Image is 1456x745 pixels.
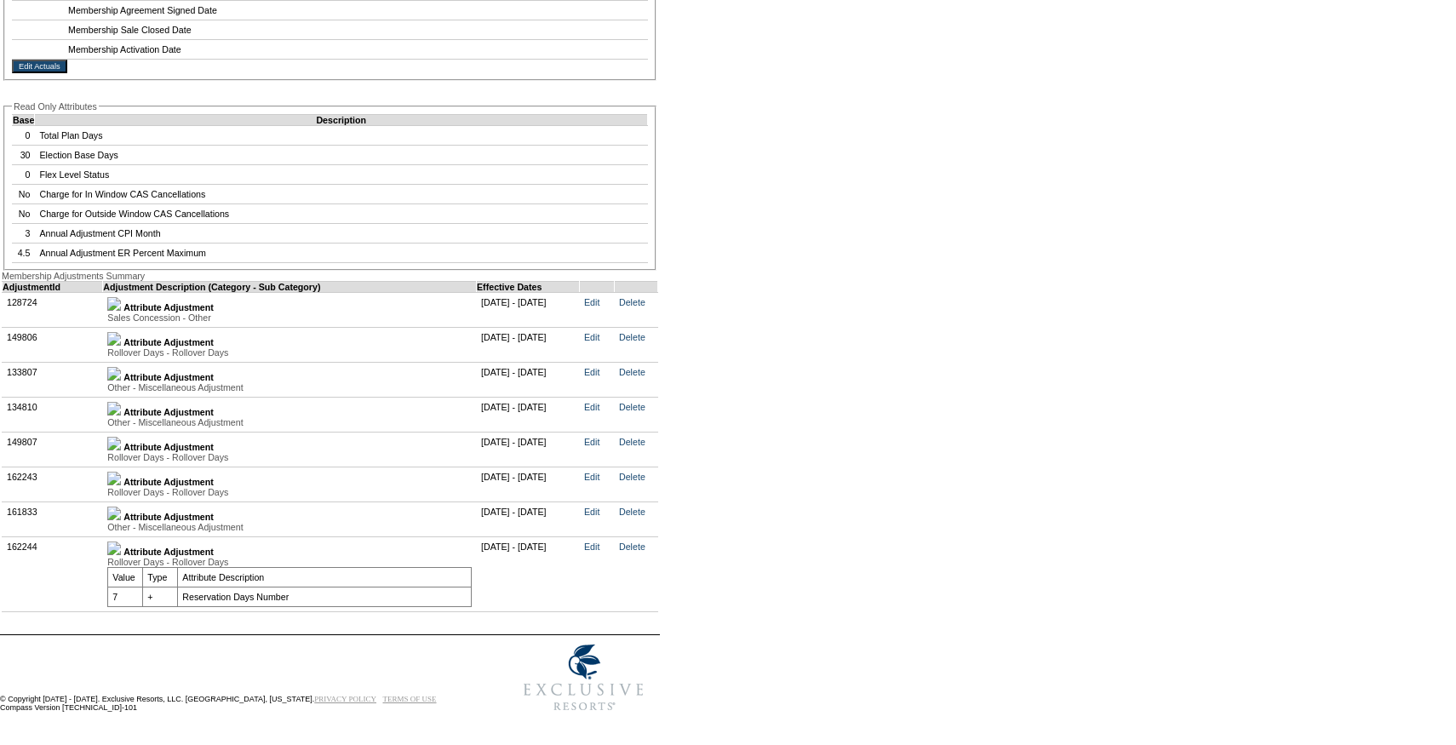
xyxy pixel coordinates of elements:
[107,487,472,497] div: Rollover Days - Rollover Days
[108,567,143,587] td: Value
[123,547,214,557] b: Attribute Adjustment
[107,332,121,346] img: b_plus.gif
[507,635,660,720] img: Exclusive Resorts
[107,367,121,381] img: b_plus.gif
[2,271,658,281] div: Membership Adjustments Summary
[35,126,648,146] td: Total Plan Days
[477,432,580,467] td: [DATE] - [DATE]
[178,587,472,606] td: Reservation Days Number
[584,367,599,377] a: Edit
[107,472,121,485] img: b_plus.gif
[107,452,472,462] div: Rollover Days - Rollover Days
[13,244,35,263] td: 4.5
[107,437,121,450] img: b_plus.gif
[477,362,580,397] td: [DATE] - [DATE]
[3,327,103,362] td: 149806
[477,536,580,611] td: [DATE] - [DATE]
[35,185,648,204] td: Charge for In Window CAS Cancellations
[3,281,103,292] td: AdjustmentId
[3,432,103,467] td: 149807
[584,472,599,482] a: Edit
[13,146,35,165] td: 30
[35,146,648,165] td: Election Base Days
[13,126,35,146] td: 0
[107,382,472,393] div: Other - Miscellaneous Adjustment
[35,244,648,263] td: Annual Adjustment ER Percent Maximum
[107,312,472,323] div: Sales Concession - Other
[13,165,35,185] td: 0
[123,407,214,417] b: Attribute Adjustment
[619,332,645,342] a: Delete
[64,20,648,39] td: Membership Sale Closed Date
[3,397,103,432] td: 134810
[143,567,178,587] td: Type
[619,437,645,447] a: Delete
[107,507,121,520] img: b_plus.gif
[123,477,214,487] b: Attribute Adjustment
[178,567,472,587] td: Attribute Description
[123,302,214,312] b: Attribute Adjustment
[619,367,645,377] a: Delete
[13,224,35,244] td: 3
[12,60,67,73] input: Edit Actuals
[477,327,580,362] td: [DATE] - [DATE]
[619,507,645,517] a: Delete
[64,39,648,59] td: Membership Activation Date
[107,297,121,311] img: b_plus.gif
[13,204,35,224] td: No
[584,507,599,517] a: Edit
[107,402,121,415] img: b_plus.gif
[35,224,648,244] td: Annual Adjustment CPI Month
[3,536,103,611] td: 162244
[477,397,580,432] td: [DATE] - [DATE]
[3,292,103,327] td: 128724
[477,281,580,292] td: Effective Dates
[3,362,103,397] td: 133807
[35,204,648,224] td: Charge for Outside Window CAS Cancellations
[12,101,99,112] legend: Read Only Attributes
[619,472,645,482] a: Delete
[35,165,648,185] td: Flex Level Status
[477,467,580,501] td: [DATE] - [DATE]
[584,332,599,342] a: Edit
[107,557,472,567] div: Rollover Days - Rollover Days
[3,501,103,536] td: 161833
[584,297,599,307] a: Edit
[107,522,472,532] div: Other - Miscellaneous Adjustment
[107,347,472,358] div: Rollover Days - Rollover Days
[477,292,580,327] td: [DATE] - [DATE]
[383,695,437,703] a: TERMS OF USE
[13,115,35,126] td: Base
[143,587,178,606] td: +
[35,115,648,126] td: Description
[584,437,599,447] a: Edit
[103,281,477,292] td: Adjustment Description (Category - Sub Category)
[123,372,214,382] b: Attribute Adjustment
[477,501,580,536] td: [DATE] - [DATE]
[108,587,143,606] td: 7
[123,512,214,522] b: Attribute Adjustment
[123,442,214,452] b: Attribute Adjustment
[619,297,645,307] a: Delete
[3,467,103,501] td: 162243
[584,542,599,552] a: Edit
[13,185,35,204] td: No
[123,337,214,347] b: Attribute Adjustment
[314,695,376,703] a: PRIVACY POLICY
[107,542,121,555] img: b_minus.gif
[619,402,645,412] a: Delete
[619,542,645,552] a: Delete
[584,402,599,412] a: Edit
[107,417,472,427] div: Other - Miscellaneous Adjustment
